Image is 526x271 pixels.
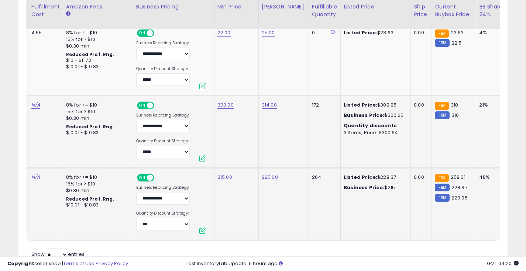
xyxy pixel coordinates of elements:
div: 264 [312,174,335,181]
small: FBM [435,194,449,202]
div: Last InventoryLab Update: 5 hours ago. [186,260,519,267]
div: $10.01 - $10.83 [66,130,127,136]
div: Business Pricing [136,3,211,11]
div: : [344,122,405,129]
div: 8% for <= $10 [66,174,127,181]
b: Business Price: [344,184,384,191]
span: 228.37 [451,184,467,191]
div: 0 [312,29,335,36]
b: Quantity discounts [344,122,397,129]
a: N/A [31,174,40,181]
div: $309.95 [344,102,405,108]
span: ON [138,175,147,181]
b: Listed Price: [344,174,377,181]
small: FBM [435,39,449,47]
span: 2025-10-8 04:20 GMT [487,260,519,267]
div: 4% [479,29,503,36]
b: Business Price: [344,112,384,119]
div: Listed Price [344,3,408,11]
span: ON [138,30,147,37]
div: $300.65 [344,112,405,119]
a: Terms of Use [63,260,94,267]
div: Current Buybox Price [435,3,473,18]
strong: Copyright [7,260,34,267]
div: $0.30 min [66,43,127,49]
a: 300.00 [217,101,234,109]
a: 25.00 [262,29,275,37]
div: 4.55 [31,29,57,36]
span: OFF [153,30,165,37]
div: $0.30 min [66,115,127,122]
label: Business Repricing Strategy: [136,113,190,118]
div: 48% [479,174,503,181]
small: FBM [435,111,449,119]
b: Reduced Prof. Rng. [66,124,114,130]
div: 8% for <= $10 [66,29,127,36]
label: Business Repricing Strategy: [136,41,190,46]
div: Fulfillable Quantity [312,3,337,18]
span: Show: entries [31,251,85,258]
a: N/A [31,101,40,109]
span: 229.95 [451,194,468,201]
div: Min Price [217,3,255,11]
span: OFF [153,103,165,109]
span: OFF [153,175,165,181]
div: Fulfillment Cost [31,3,60,18]
small: Amazon Fees. [66,11,71,17]
b: Reduced Prof. Rng. [66,51,114,58]
small: FBA [435,29,448,38]
div: BB Share 24h. [479,3,506,18]
div: 15% for > $10 [66,108,127,115]
span: 310 [451,112,459,119]
small: FBA [435,102,448,110]
div: $0.30 min [66,187,127,194]
a: 22.00 [217,29,231,37]
div: seller snap | | [7,260,128,267]
div: Amazon Fees [66,3,130,11]
div: 8% for <= $10 [66,102,127,108]
label: Business Repricing Strategy: [136,185,190,190]
b: Reduced Prof. Rng. [66,196,114,202]
span: 310 [451,101,458,108]
div: $10.01 - $10.83 [66,64,127,70]
label: Quantity Discount Strategy: [136,211,190,216]
label: Quantity Discount Strategy: [136,139,190,144]
div: $10.01 - $10.83 [66,202,127,208]
div: [PERSON_NAME] [262,3,306,11]
a: 225.00 [262,174,278,181]
div: 0.00 [414,29,426,36]
span: ON [138,103,147,109]
label: Quantity Discount Strategy: [136,66,190,72]
div: $215 [344,184,405,191]
div: 172 [312,102,335,108]
b: Listed Price: [344,101,377,108]
b: Listed Price: [344,29,377,36]
div: $228.37 [344,174,405,181]
div: $23.63 [344,29,405,36]
div: 21% [479,102,503,108]
a: 314.00 [262,101,277,109]
span: 258.31 [451,174,465,181]
div: 3 Items, Price: $300.64 [344,129,405,136]
a: 215.00 [217,174,232,181]
div: 0.00 [414,102,426,108]
div: 0.00 [414,174,426,181]
div: Ship Price [414,3,429,18]
small: FBA [435,174,448,182]
span: 23.63 [451,29,464,36]
small: FBM [435,184,449,191]
div: 15% for > $10 [66,181,127,187]
div: 15% for > $10 [66,36,127,43]
a: Privacy Policy [96,260,128,267]
div: $10 - $11.72 [66,58,127,64]
span: 22.5 [451,39,462,46]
